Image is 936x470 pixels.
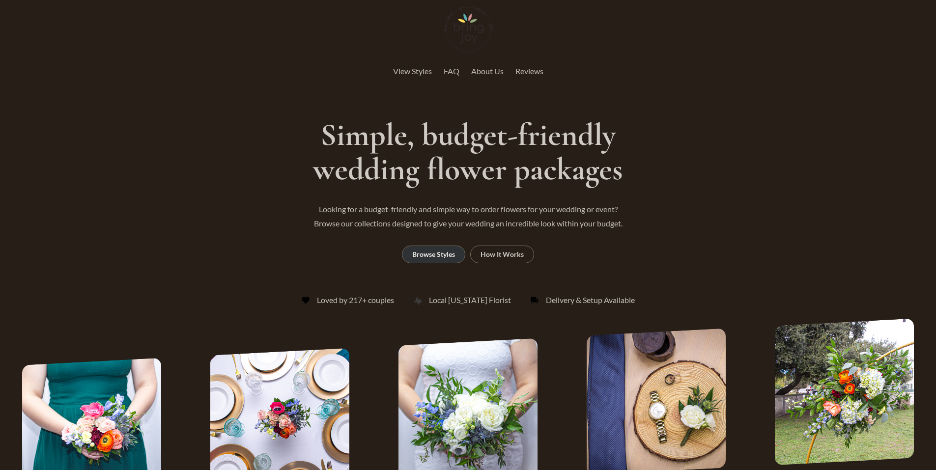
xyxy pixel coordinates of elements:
[470,246,534,263] a: How It Works
[173,64,763,79] nav: Top Header Menu
[317,293,394,307] span: Loved by 217+ couples
[471,64,504,79] a: About Us
[402,246,465,263] a: Browse Styles
[471,66,504,76] span: About Us
[515,64,543,79] a: Reviews
[393,64,432,79] a: View Styles
[393,66,432,76] span: View Styles
[412,251,455,258] div: Browse Styles
[515,66,543,76] span: Reviews
[546,293,635,307] span: Delivery & Setup Available
[306,202,630,231] p: Looking for a budget-friendly and simple way to order flowers for your wedding or event? Browse o...
[444,66,459,76] span: FAQ
[5,118,931,187] h1: Simple, budget-friendly wedding flower packages
[429,293,511,307] span: Local [US_STATE] Florist
[444,64,459,79] a: FAQ
[481,251,524,258] div: How It Works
